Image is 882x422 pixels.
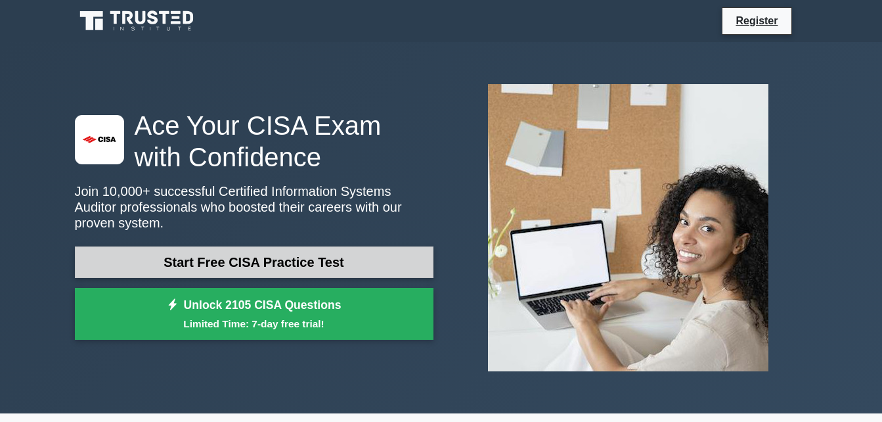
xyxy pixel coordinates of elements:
[75,246,433,278] a: Start Free CISA Practice Test
[75,110,433,173] h1: Ace Your CISA Exam with Confidence
[91,316,417,331] small: Limited Time: 7-day free trial!
[75,288,433,340] a: Unlock 2105 CISA QuestionsLimited Time: 7-day free trial!
[728,12,785,29] a: Register
[75,183,433,231] p: Join 10,000+ successful Certified Information Systems Auditor professionals who boosted their car...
